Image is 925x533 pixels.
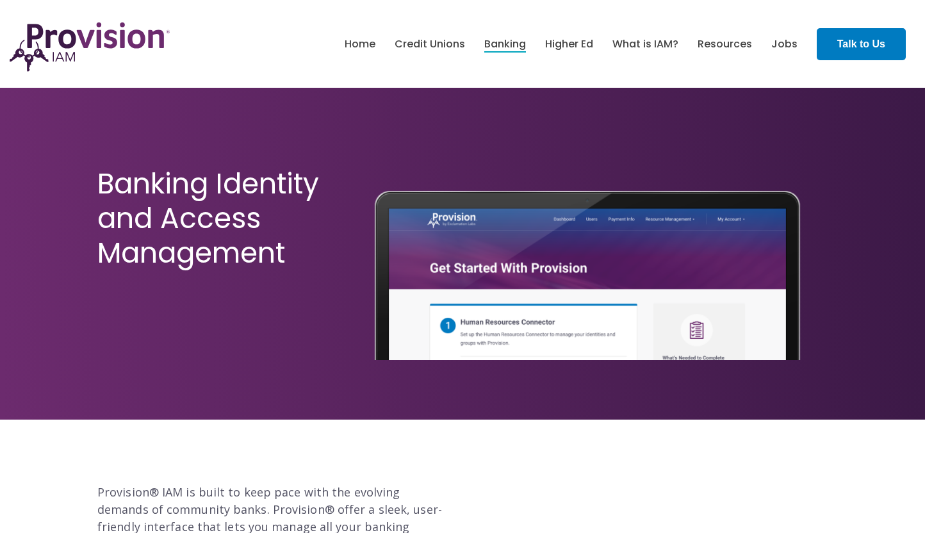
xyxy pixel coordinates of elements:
img: ProvisionIAM-Logo-Purple [10,22,170,72]
nav: menu [335,24,807,65]
a: Jobs [771,33,798,55]
span: Banking Identity and Access Management [97,164,319,272]
a: Home [345,33,375,55]
a: Talk to Us [817,28,906,60]
strong: Talk to Us [837,38,885,49]
a: Resources [698,33,752,55]
a: Credit Unions [395,33,465,55]
a: Higher Ed [545,33,593,55]
a: Banking [484,33,526,55]
a: What is IAM? [612,33,678,55]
